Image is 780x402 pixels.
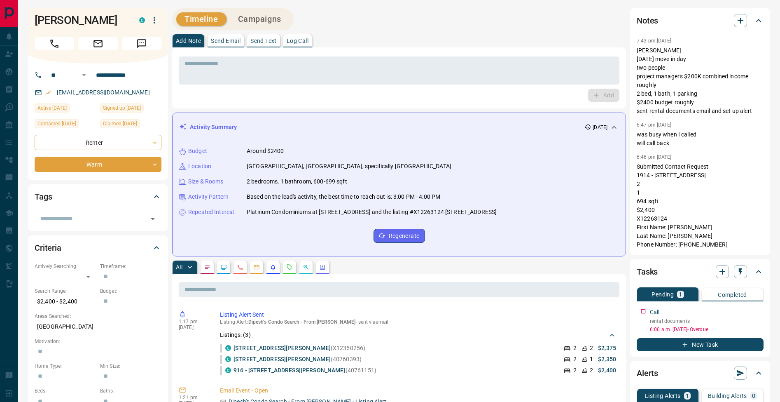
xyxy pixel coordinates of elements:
[220,386,616,395] p: Email Event - Open
[637,130,764,148] p: was busy when I called will call back
[37,120,76,128] span: Contacted [DATE]
[204,264,210,270] svg: Notes
[35,119,96,131] div: Mon Aug 11 2025
[234,344,365,353] p: (X12350256)
[650,308,660,317] p: Call
[637,46,764,115] p: [PERSON_NAME] [DATE] move in day two people project manager's $200K combined income roughly 2 bed...
[100,287,161,295] p: Budget:
[100,263,161,270] p: Timeframe:
[637,262,764,282] div: Tasks
[45,90,51,96] svg: Email Verified
[139,17,145,23] div: condos.ca
[650,326,764,333] p: 6:00 a.m. [DATE] - Overdue
[652,292,674,297] p: Pending
[637,38,672,44] p: 7:43 pm [DATE]
[598,355,616,364] p: $2,350
[35,241,61,254] h2: Criteria
[573,366,577,375] p: 2
[270,264,276,270] svg: Listing Alerts
[248,319,356,325] span: Dipesh's Condo Search - From [PERSON_NAME]
[35,103,96,115] div: Mon Aug 11 2025
[100,103,161,115] div: Mon Aug 11 2025
[179,395,208,400] p: 1:21 pm
[220,327,616,343] div: Listings: (3)
[35,387,96,395] p: Beds:
[637,265,658,278] h2: Tasks
[79,70,89,80] button: Open
[211,38,241,44] p: Send Email
[637,14,658,27] h2: Notes
[303,264,309,270] svg: Opportunities
[188,193,229,201] p: Activity Pattern
[35,313,161,320] p: Areas Searched:
[237,264,243,270] svg: Calls
[253,264,260,270] svg: Emails
[637,11,764,31] div: Notes
[190,123,237,132] p: Activity Summary
[590,366,593,375] p: 2
[286,264,293,270] svg: Requests
[176,12,227,26] button: Timeline
[35,190,52,203] h2: Tags
[147,213,159,225] button: Open
[573,355,577,364] p: 2
[247,208,497,216] p: Platinum Condominiums at [STREET_ADDRESS] and the listing #X12263124 [STREET_ADDRESS]
[35,287,96,295] p: Search Range:
[598,366,616,375] p: $2,400
[35,320,161,334] p: [GEOGRAPHIC_DATA]
[57,89,150,96] a: [EMAIL_ADDRESS][DOMAIN_NAME]
[100,119,161,131] div: Mon Aug 11 2025
[100,362,161,370] p: Min Size:
[176,38,201,44] p: Add Note
[35,135,161,150] div: Renter
[637,367,658,380] h2: Alerts
[179,319,208,324] p: 1:17 pm
[179,120,619,135] div: Activity Summary[DATE]
[718,292,747,298] p: Completed
[247,162,451,171] p: [GEOGRAPHIC_DATA], [GEOGRAPHIC_DATA], specifically [GEOGRAPHIC_DATA]
[188,177,224,186] p: Size & Rooms
[220,264,227,270] svg: Lead Browsing Activity
[752,393,755,399] p: 0
[234,355,362,364] p: (40760393)
[225,345,231,351] div: condos.ca
[78,37,118,50] span: Email
[573,344,577,353] p: 2
[319,264,326,270] svg: Agent Actions
[234,356,331,362] a: [STREET_ADDRESS][PERSON_NAME]
[230,12,290,26] button: Campaigns
[35,238,161,258] div: Criteria
[598,344,616,353] p: $2,375
[176,264,182,270] p: All
[35,187,161,207] div: Tags
[103,104,141,112] span: Signed up [DATE]
[247,147,284,155] p: Around $2400
[35,157,161,172] div: Warm
[234,366,376,375] p: (40761151)
[35,263,96,270] p: Actively Searching:
[247,177,347,186] p: 2 bedrooms, 1 bathroom, 600-699 sqft
[590,344,593,353] p: 2
[35,37,74,50] span: Call
[650,317,764,325] p: rental documents
[225,367,231,373] div: condos.ca
[637,338,764,351] button: New Task
[708,393,747,399] p: Building Alerts
[35,295,96,308] p: $2,400 - $2,400
[35,362,96,370] p: Home Type:
[35,338,161,345] p: Motivation:
[593,124,607,131] p: [DATE]
[637,363,764,383] div: Alerts
[686,393,689,399] p: 1
[679,292,682,297] p: 1
[637,154,672,160] p: 6:46 pm [DATE]
[188,208,234,216] p: Repeated Interest
[122,37,161,50] span: Message
[100,387,161,395] p: Baths:
[250,38,277,44] p: Send Text
[35,14,127,27] h1: [PERSON_NAME]
[37,104,67,112] span: Active [DATE]
[220,310,616,319] p: Listing Alert Sent
[188,162,211,171] p: Location
[220,331,251,339] p: Listings: ( 3 )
